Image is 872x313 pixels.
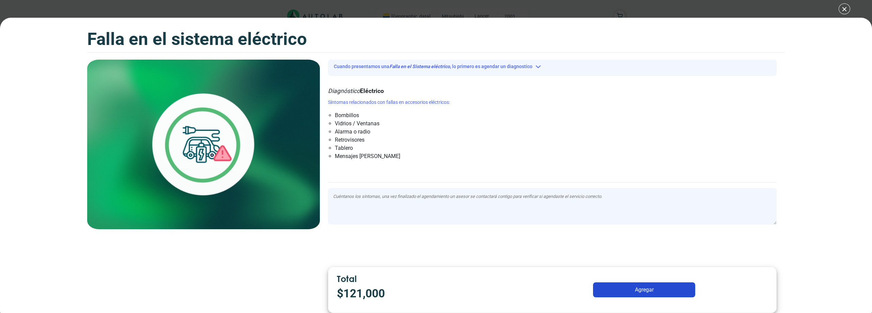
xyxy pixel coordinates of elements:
[335,111,688,120] li: Bombillos
[328,61,777,72] button: Cuando presentamos unaFalla en el Sistema eléctrico, lo primero es agendar un diagnostico
[593,282,695,297] button: Agregar
[335,152,688,160] li: Mensajes [PERSON_NAME]
[335,144,688,152] li: Tablero
[335,136,688,144] li: Retrovisores
[335,128,688,136] li: Alarma o radio
[328,88,360,94] span: Diagnóstico
[337,285,511,302] p: $ 121,000
[335,120,688,128] li: Vidrios / Ventanas
[360,88,384,94] span: Eléctrico
[87,29,307,49] h3: Falla en el Sistema eléctrico
[328,99,777,106] p: Síntomas relacionados con fallas en accesorios eléctricos:
[337,273,357,284] span: Total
